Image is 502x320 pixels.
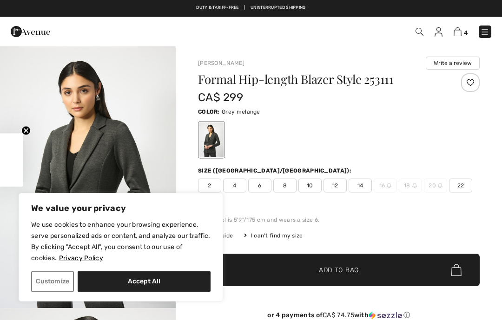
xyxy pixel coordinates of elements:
[323,311,354,319] span: CA$ 74.75
[324,179,347,192] span: 12
[273,179,297,192] span: 8
[198,109,220,115] span: Color:
[31,271,74,292] button: Customize
[198,91,243,104] span: CA$ 299
[78,271,211,292] button: Accept All
[387,183,391,188] img: ring-m.svg
[449,179,472,192] span: 22
[454,27,462,36] img: Shopping Bag
[451,264,462,276] img: Bag.svg
[21,126,31,135] button: Close teaser
[222,109,260,115] span: Grey melange
[198,254,480,286] button: Add to Bag
[198,166,353,175] div: Size ([GEOGRAPHIC_DATA]/[GEOGRAPHIC_DATA]):
[223,179,246,192] span: 4
[369,311,402,320] img: Sezzle
[248,179,271,192] span: 6
[198,179,221,192] span: 2
[454,26,468,37] a: 4
[11,22,50,41] img: 1ère Avenue
[31,219,211,264] p: We use cookies to enhance your browsing experience, serve personalized ads or content, and analyz...
[59,254,104,262] a: Privacy Policy
[198,216,480,224] div: Our model is 5'9"/175 cm and wears a size 6.
[464,29,468,36] span: 4
[424,179,447,192] span: 20
[199,122,224,157] div: Grey melange
[480,27,489,37] img: Menu
[435,27,443,37] img: My Info
[298,179,322,192] span: 10
[412,183,417,188] img: ring-m.svg
[244,231,303,240] div: I can't find my size
[11,26,50,35] a: 1ère Avenue
[198,73,433,85] h1: Formal Hip-length Blazer Style 253111
[374,179,397,192] span: 16
[399,179,422,192] span: 18
[31,203,211,214] p: We value your privacy
[198,60,244,66] a: [PERSON_NAME]
[426,57,480,70] button: Write a review
[416,28,423,36] img: Search
[319,265,359,275] span: Add to Bag
[349,179,372,192] span: 14
[198,311,480,320] div: or 4 payments of with
[438,183,443,188] img: ring-m.svg
[19,193,223,301] div: We value your privacy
